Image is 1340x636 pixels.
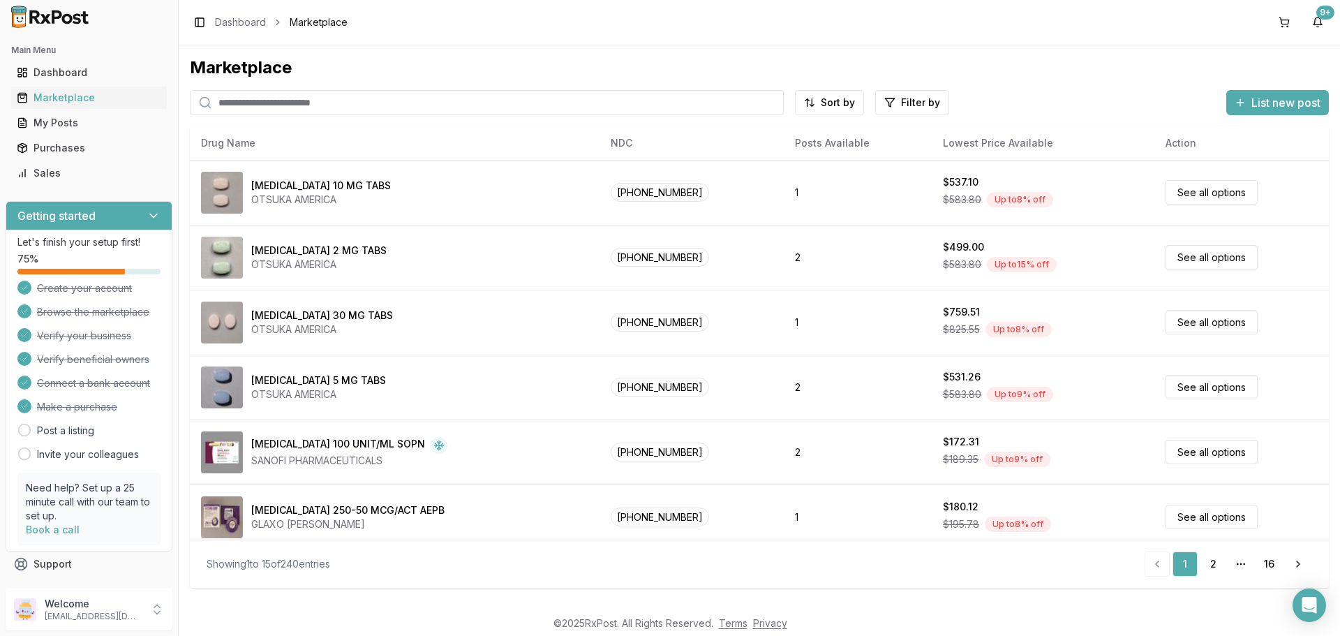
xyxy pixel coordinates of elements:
h3: Getting started [17,207,96,224]
a: See all options [1166,440,1258,464]
div: $537.10 [943,175,978,189]
a: Invite your colleagues [37,448,139,461]
h2: Main Menu [11,45,167,56]
div: [MEDICAL_DATA] 10 MG TABS [251,179,391,193]
th: NDC [600,126,784,160]
div: [MEDICAL_DATA] 30 MG TABS [251,309,393,323]
a: Go to next page [1284,552,1312,577]
span: Feedback [33,582,81,596]
button: Support [6,552,172,577]
button: List new post [1226,90,1329,115]
span: $195.78 [943,517,979,531]
img: Advair Diskus 250-50 MCG/ACT AEPB [201,496,243,538]
a: 16 [1256,552,1281,577]
p: [EMAIL_ADDRESS][DOMAIN_NAME] [45,611,142,622]
button: Sort by [795,90,864,115]
button: 9+ [1306,11,1329,34]
button: Feedback [6,577,172,602]
div: OTSUKA AMERICA [251,387,386,401]
span: $583.80 [943,258,981,272]
a: Privacy [753,617,787,629]
td: 2 [784,225,932,290]
img: Admelog SoloStar 100 UNIT/ML SOPN [201,431,243,473]
button: Sales [6,162,172,184]
span: [PHONE_NUMBER] [611,248,709,267]
span: [PHONE_NUMBER] [611,183,709,202]
span: Create your account [37,281,132,295]
button: My Posts [6,112,172,134]
a: Post a listing [37,424,94,438]
p: Need help? Set up a 25 minute call with our team to set up. [26,481,152,523]
span: $583.80 [943,387,981,401]
img: RxPost Logo [6,6,95,28]
div: Open Intercom Messenger [1293,589,1326,622]
div: Showing 1 to 15 of 240 entries [207,557,330,571]
img: Abilify 10 MG TABS [201,172,243,214]
span: Verify beneficial owners [37,353,149,367]
span: Connect a bank account [37,376,150,390]
img: Abilify 2 MG TABS [201,237,243,279]
div: Up to 9 % off [987,387,1053,402]
span: Browse the marketplace [37,305,149,319]
span: [PHONE_NUMBER] [611,378,709,397]
nav: breadcrumb [215,15,348,29]
a: 1 [1172,552,1198,577]
div: SANOFI PHARMACEUTICALS [251,454,447,468]
div: $759.51 [943,305,980,319]
p: Let's finish your setup first! [17,235,161,249]
a: See all options [1166,180,1258,205]
a: My Posts [11,110,167,135]
a: Terms [719,617,747,629]
a: See all options [1166,310,1258,334]
a: 2 [1200,552,1226,577]
div: $172.31 [943,435,979,449]
td: 1 [784,290,932,355]
div: Up to 8 % off [985,322,1052,337]
div: [MEDICAL_DATA] 5 MG TABS [251,374,386,387]
div: 9+ [1316,6,1334,20]
span: 75 % [17,252,38,266]
td: 1 [784,160,932,225]
div: Up to 8 % off [987,192,1053,207]
div: Up to 8 % off [985,517,1051,532]
a: Dashboard [215,15,266,29]
a: Purchases [11,135,167,161]
th: Action [1154,126,1329,160]
div: $180.12 [943,500,978,514]
span: $583.80 [943,193,981,207]
nav: pagination [1145,552,1312,577]
div: Up to 15 % off [987,257,1057,272]
a: Dashboard [11,60,167,85]
div: Up to 9 % off [984,452,1050,467]
div: My Posts [17,116,161,130]
button: Marketplace [6,87,172,109]
div: [MEDICAL_DATA] 100 UNIT/ML SOPN [251,437,425,454]
td: 2 [784,355,932,420]
div: $499.00 [943,240,984,254]
span: [PHONE_NUMBER] [611,443,709,461]
div: [MEDICAL_DATA] 250-50 MCG/ACT AEPB [251,503,445,517]
img: User avatar [14,598,36,621]
div: GLAXO [PERSON_NAME] [251,517,445,531]
button: Purchases [6,137,172,159]
span: Sort by [821,96,855,110]
span: $825.55 [943,323,980,337]
th: Lowest Price Available [932,126,1154,160]
a: See all options [1166,375,1258,399]
th: Drug Name [190,126,600,160]
span: [PHONE_NUMBER] [611,508,709,526]
span: Filter by [901,96,940,110]
td: 2 [784,420,932,485]
a: List new post [1226,97,1329,111]
div: Sales [17,166,161,180]
div: Purchases [17,141,161,155]
span: Verify your business [37,329,131,343]
div: OTSUKA AMERICA [251,193,391,207]
a: Sales [11,161,167,186]
img: Abilify 30 MG TABS [201,302,243,343]
div: Dashboard [17,66,161,80]
span: Marketplace [290,15,348,29]
span: $189.35 [943,452,978,466]
div: Marketplace [17,91,161,105]
button: Dashboard [6,61,172,84]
